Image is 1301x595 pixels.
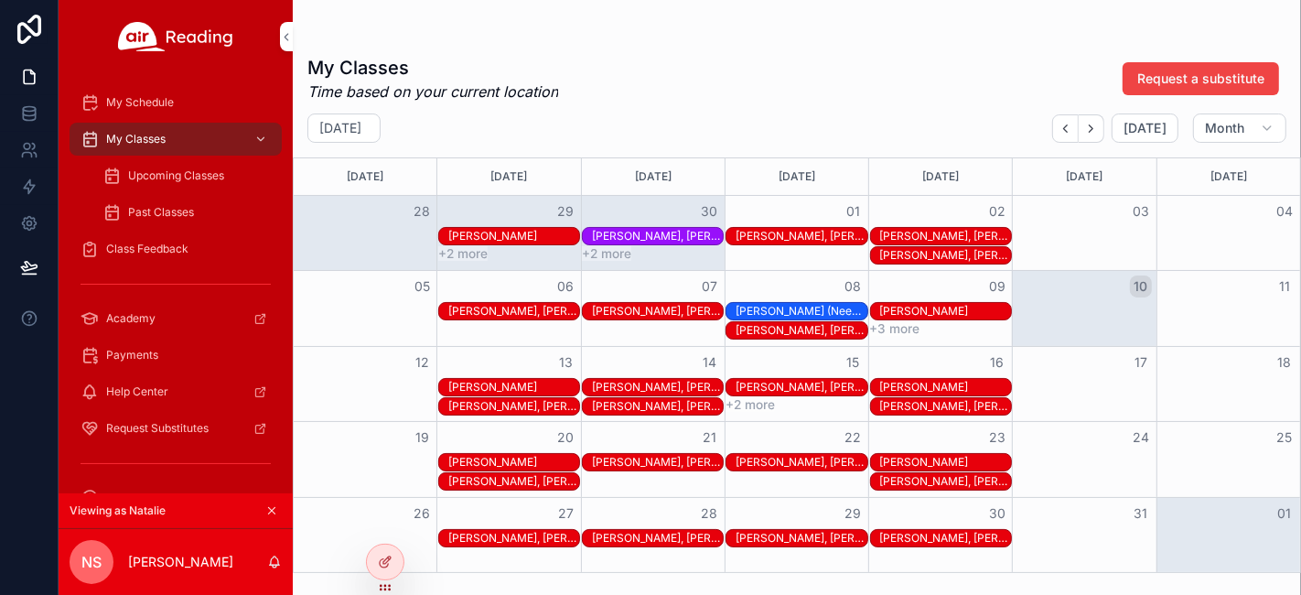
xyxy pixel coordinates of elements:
[736,530,866,546] div: Lliam M, Bella S
[880,399,1011,414] div: [PERSON_NAME], [PERSON_NAME]
[296,158,434,195] div: [DATE]
[81,551,102,573] span: NS
[843,427,865,449] button: 22
[592,304,723,319] div: [PERSON_NAME], [PERSON_NAME]
[986,200,1008,222] button: 02
[880,228,1011,244] div: Aiden M, Bowen L
[1079,114,1104,143] button: Next
[698,200,720,222] button: 30
[736,228,866,244] div: Lliam M, Bella S
[592,399,723,414] div: [PERSON_NAME], [PERSON_NAME]
[448,303,579,319] div: Lliam M, Bella S
[1193,114,1286,143] button: Month
[986,427,1008,449] button: 23
[70,233,282,265] a: Class Feedback
[70,302,282,335] a: Academy
[736,229,866,243] div: [PERSON_NAME], [PERSON_NAME]
[592,380,723,395] div: [PERSON_NAME], [PERSON_NAME], [PERSON_NAME], [PERSON_NAME], [PERSON_NAME], [PERSON_NAME], [PERSON...
[448,379,579,395] div: Elena Q
[880,304,1011,319] div: [PERSON_NAME]
[70,503,166,518] span: Viewing as Natalie
[736,323,866,338] div: [PERSON_NAME], [PERSON_NAME]
[128,168,224,183] span: Upcoming Classes
[592,229,723,243] div: [PERSON_NAME], [PERSON_NAME]
[843,276,865,297] button: 08
[128,205,194,220] span: Past Classes
[91,196,282,229] a: Past Classes
[411,503,433,525] button: 26
[986,503,1008,525] button: 30
[448,454,579,471] div: Elena Q
[307,55,558,81] h1: My Classes
[1274,276,1296,297] button: 11
[592,454,723,471] div: Lliam M, Bella S
[843,200,865,222] button: 01
[736,303,866,319] div: Amelia C (Need Reassess), Layra C (No Diagnostic Needed)
[440,158,577,195] div: [DATE]
[592,303,723,319] div: Lliam M, Bella S
[592,531,723,546] div: [PERSON_NAME], [PERSON_NAME]
[70,375,282,408] a: Help Center
[1160,158,1297,195] div: [DATE]
[870,321,920,336] button: +3 more
[1130,352,1152,373] button: 17
[843,503,865,525] button: 29
[118,22,233,51] img: App logo
[880,303,1011,319] div: Elena Q
[554,276,576,297] button: 06
[1130,276,1152,297] button: 10
[736,322,866,339] div: Lliam M, Bella S
[880,474,1011,489] div: [PERSON_NAME], [PERSON_NAME]
[986,352,1008,373] button: 16
[1137,70,1264,88] span: Request a substitute
[1123,62,1279,95] button: Request a substitute
[880,380,1011,395] div: [PERSON_NAME]
[582,246,631,261] button: +2 more
[728,158,866,195] div: [DATE]
[1130,503,1152,525] button: 31
[592,530,723,546] div: Lliam M, Bella S
[726,397,775,412] button: +2 more
[91,159,282,192] a: Upcoming Classes
[448,399,579,414] div: [PERSON_NAME], [PERSON_NAME]
[1112,114,1178,143] button: [DATE]
[70,412,282,445] a: Request Substitutes
[880,454,1011,471] div: Elena Q
[872,158,1009,195] div: [DATE]
[106,491,149,505] span: Account
[1130,427,1152,449] button: 24
[554,200,576,222] button: 29
[438,246,488,261] button: +2 more
[70,481,282,514] a: Account
[880,229,1011,243] div: [PERSON_NAME], [PERSON_NAME] L
[1016,158,1153,195] div: [DATE]
[293,157,1301,573] div: Month View
[736,380,866,395] div: [PERSON_NAME], [PERSON_NAME]
[880,398,1011,415] div: Lliam M, Bella S
[106,311,156,326] span: Academy
[448,228,579,244] div: Elena Q
[448,474,579,489] div: [PERSON_NAME], [PERSON_NAME]
[880,530,1011,546] div: Lliam M, Bella S
[585,158,722,195] div: [DATE]
[448,473,579,490] div: Lliam M, Bella S
[880,248,1011,263] div: [PERSON_NAME], [PERSON_NAME]
[698,352,720,373] button: 14
[843,352,865,373] button: 15
[448,530,579,546] div: Lliam M, Bella S
[698,503,720,525] button: 28
[592,228,723,244] div: Scotty C, Robert C
[448,304,579,319] div: [PERSON_NAME], [PERSON_NAME]
[1130,200,1152,222] button: 03
[59,73,293,493] div: scrollable content
[411,427,433,449] button: 19
[307,81,558,103] em: Time based on your current location
[1124,120,1167,136] span: [DATE]
[106,132,166,146] span: My Classes
[554,427,576,449] button: 20
[448,455,579,470] div: [PERSON_NAME]
[1274,352,1296,373] button: 18
[70,86,282,119] a: My Schedule
[880,531,1011,546] div: [PERSON_NAME], [PERSON_NAME]
[411,200,433,222] button: 28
